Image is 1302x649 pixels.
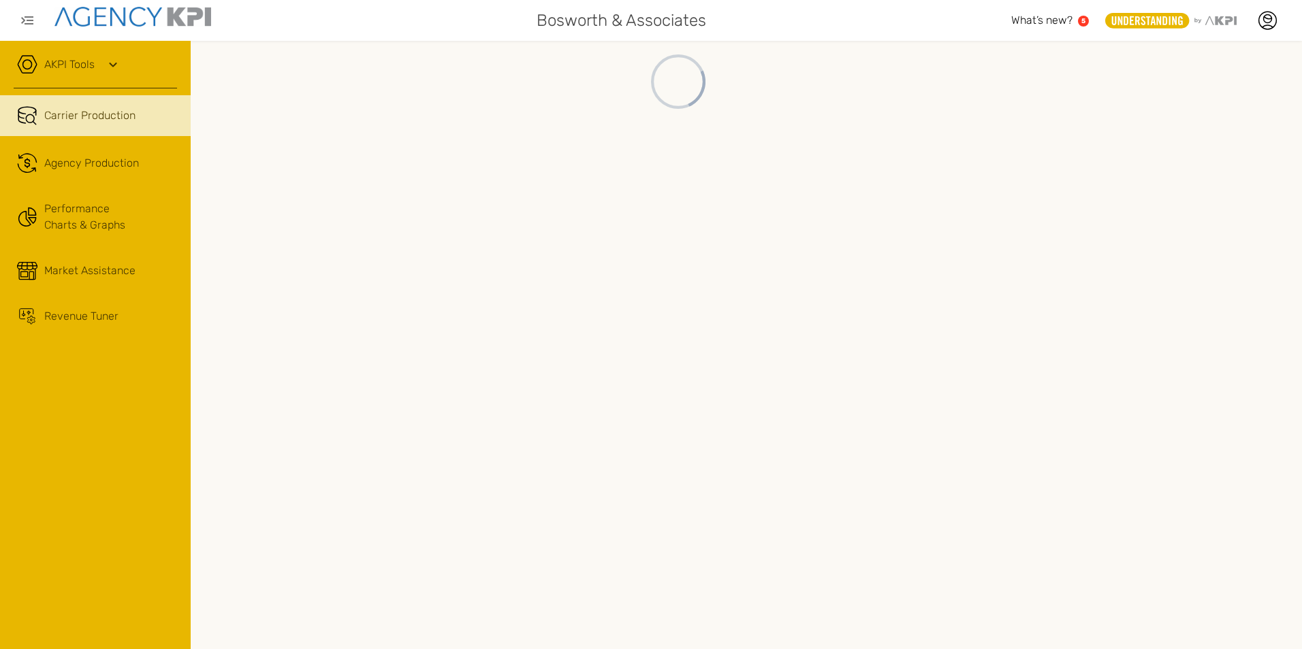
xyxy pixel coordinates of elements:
a: AKPI Tools [44,56,95,73]
span: Revenue Tuner [44,308,118,324]
span: What’s new? [1011,14,1073,27]
span: Bosworth & Associates [537,8,706,33]
img: agencykpi-logo-550x69-2d9e3fa8.png [54,7,211,27]
text: 5 [1081,17,1085,24]
span: Carrier Production [44,107,136,124]
span: Agency Production [44,155,139,171]
span: Market Assistance [44,263,136,279]
a: 5 [1078,16,1089,27]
